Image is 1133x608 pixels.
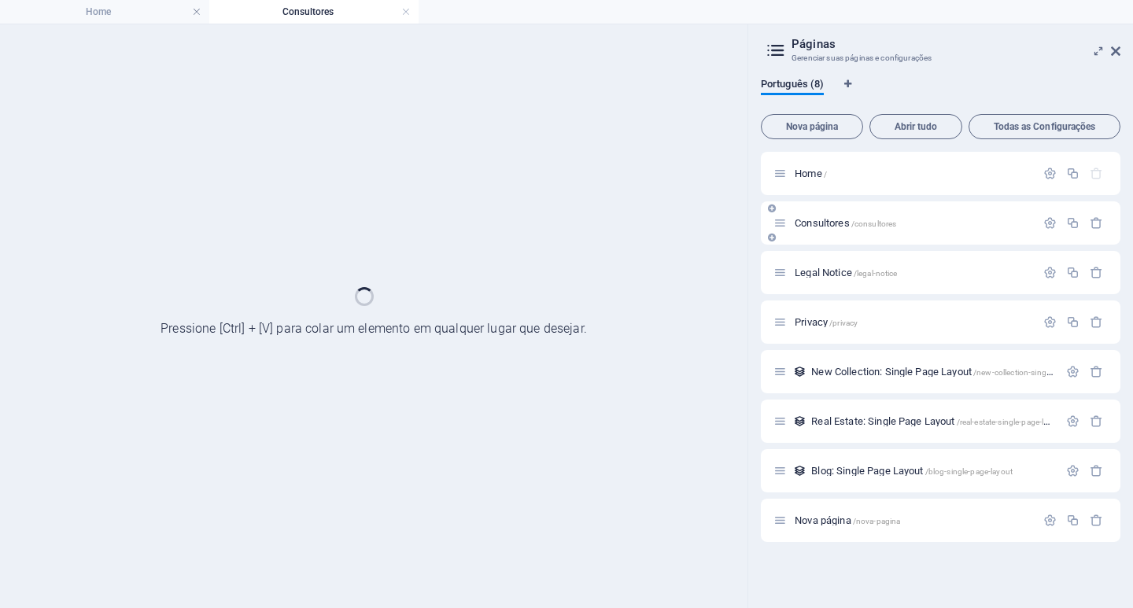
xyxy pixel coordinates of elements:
[806,416,1058,426] div: Real Estate: Single Page Layout/real-estate-single-page-layout
[829,319,858,327] span: /privacy
[851,219,897,228] span: /consultores
[806,367,1058,377] div: New Collection: Single Page Layout/new-collection-single-page-layout
[795,514,900,526] span: Clique para abrir a página
[792,37,1120,51] h2: Páginas
[1066,365,1079,378] div: Configurações
[795,316,858,328] span: Clique para abrir a página
[1043,315,1057,329] div: Configurações
[1066,514,1079,527] div: Duplicar
[811,415,1064,427] span: Clique para abrir a página
[761,78,1120,108] div: Guia de Idiomas
[811,465,1013,477] span: Clique para abrir a página
[790,267,1035,278] div: Legal Notice/legal-notice
[854,269,898,278] span: /legal-notice
[1043,514,1057,527] div: Configurações
[824,170,827,179] span: /
[790,168,1035,179] div: Home/
[973,368,1097,377] span: /new-collection-single-page-layout
[795,267,897,278] span: Clique para abrir a página
[1090,216,1103,230] div: Remover
[1043,167,1057,180] div: Configurações
[761,114,863,139] button: Nova página
[1066,167,1079,180] div: Duplicar
[1043,216,1057,230] div: Configurações
[790,218,1035,228] div: Consultores/consultores
[790,515,1035,525] div: Nova página/nova-pagina
[806,466,1058,476] div: Blog: Single Page Layout/blog-single-page-layout
[1090,514,1103,527] div: Remover
[969,114,1120,139] button: Todas as Configurações
[877,122,955,131] span: Abrir tudo
[795,168,827,179] span: Clique para abrir a página
[793,464,806,477] div: Esse layout é usado como modelo para todos os itens (por exemplo, uma postagem de blog) desta col...
[1066,415,1079,428] div: Configurações
[1090,167,1103,180] div: A página inicial não pode ser excluída
[976,122,1113,131] span: Todas as Configurações
[1090,365,1103,378] div: Remover
[869,114,962,139] button: Abrir tudo
[811,366,1096,378] span: Clique para abrir a página
[1066,216,1079,230] div: Duplicar
[795,217,896,229] span: Consultores
[1066,315,1079,329] div: Duplicar
[209,3,419,20] h4: Consultores
[1043,266,1057,279] div: Configurações
[790,317,1035,327] div: Privacy/privacy
[1066,464,1079,477] div: Configurações
[853,517,901,525] span: /nova-pagina
[793,415,806,428] div: Esse layout é usado como modelo para todos os itens (por exemplo, uma postagem de blog) desta col...
[1090,266,1103,279] div: Remover
[1090,464,1103,477] div: Remover
[768,122,856,131] span: Nova página
[792,51,1089,65] h3: Gerenciar suas páginas e configurações
[761,75,824,97] span: Português (8)
[957,418,1064,426] span: /real-estate-single-page-layout
[1090,415,1103,428] div: Remover
[925,467,1013,476] span: /blog-single-page-layout
[793,365,806,378] div: Esse layout é usado como modelo para todos os itens (por exemplo, uma postagem de blog) desta col...
[1066,266,1079,279] div: Duplicar
[1090,315,1103,329] div: Remover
